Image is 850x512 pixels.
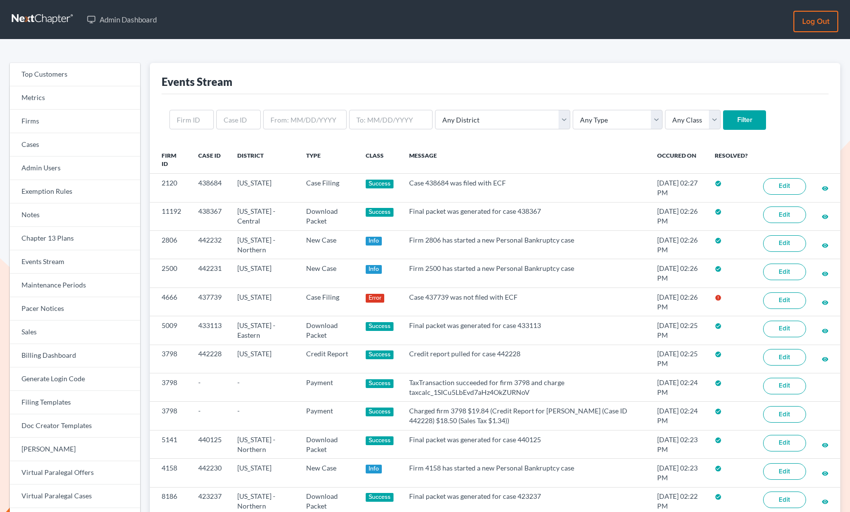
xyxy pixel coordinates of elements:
a: Admin Users [10,157,140,180]
th: District [229,145,298,174]
td: Payment [298,402,358,430]
td: Final packet was generated for case 433113 [401,316,649,345]
td: [DATE] 02:26 PM [649,287,707,316]
td: [DATE] 02:23 PM [649,459,707,487]
td: Case 438684 was filed with ECF [401,174,649,202]
a: Metrics [10,86,140,110]
a: [PERSON_NAME] [10,438,140,461]
td: 5009 [150,316,190,345]
a: visibility [822,469,829,477]
td: [DATE] 02:25 PM [649,345,707,373]
td: 11192 [150,202,190,230]
div: Success [366,350,394,359]
td: 433113 [190,316,229,345]
a: Edit [763,349,806,366]
a: Notes [10,204,140,227]
a: Generate Login Code [10,368,140,391]
td: [DATE] 02:24 PM [649,373,707,402]
td: Final packet was generated for case 438367 [401,202,649,230]
th: Resolved? [707,145,755,174]
i: visibility [822,213,829,220]
td: Firm 4158 has started a new Personal Bankruptcy case [401,459,649,487]
a: Events Stream [10,250,140,274]
td: [US_STATE] - Central [229,202,298,230]
i: visibility [822,242,829,249]
a: Firms [10,110,140,133]
td: 438367 [190,202,229,230]
i: visibility [822,270,829,277]
a: visibility [822,326,829,334]
a: Edit [763,406,806,423]
a: Virtual Paralegal Cases [10,485,140,508]
td: Case 437739 was not filed with ECF [401,287,649,316]
td: 438684 [190,174,229,202]
td: [US_STATE] [229,459,298,487]
i: check_circle [715,408,722,415]
i: check_circle [715,237,722,244]
i: check_circle [715,437,722,444]
div: Error [366,294,385,303]
td: - [190,373,229,402]
td: 442230 [190,459,229,487]
i: check_circle [715,351,722,358]
div: Info [366,265,382,274]
td: - [229,373,298,402]
div: Success [366,208,394,217]
td: 440125 [190,430,229,458]
td: Download Packet [298,202,358,230]
td: 442232 [190,231,229,259]
td: New Case [298,259,358,287]
td: Firm 2500 has started a new Personal Bankruptcy case [401,259,649,287]
td: 4666 [150,287,190,316]
a: Edit [763,435,806,451]
td: 437739 [190,287,229,316]
a: Edit [763,492,806,508]
input: Filter [723,110,766,130]
td: [DATE] 02:26 PM [649,231,707,259]
i: check_circle [715,180,722,187]
div: Events Stream [162,75,232,89]
a: Maintenance Periods [10,274,140,297]
th: Message [401,145,649,174]
th: Type [298,145,358,174]
td: [US_STATE] [229,174,298,202]
a: visibility [822,298,829,306]
td: New Case [298,231,358,259]
td: [DATE] 02:23 PM [649,430,707,458]
td: TaxTransaction succeeded for firm 3798 and charge taxcalc_1SICu5LbEvd7aHz4OkZURNoV [401,373,649,402]
th: Firm ID [150,145,190,174]
td: Credit report pulled for case 442228 [401,345,649,373]
td: Case Filing [298,287,358,316]
td: [DATE] 02:25 PM [649,316,707,345]
div: Info [366,237,382,246]
td: Credit Report [298,345,358,373]
td: 2806 [150,231,190,259]
div: Info [366,465,382,473]
a: Cases [10,133,140,157]
th: Occured On [649,145,707,174]
td: [US_STATE] - Northern [229,231,298,259]
a: Chapter 13 Plans [10,227,140,250]
a: visibility [822,269,829,277]
i: visibility [822,185,829,192]
td: 2500 [150,259,190,287]
input: Firm ID [169,110,214,129]
a: Admin Dashboard [82,11,162,28]
a: Edit [763,463,806,480]
i: visibility [822,356,829,363]
td: Payment [298,373,358,402]
div: Success [366,408,394,416]
i: visibility [822,299,829,306]
a: Edit [763,378,806,394]
td: Case Filing [298,174,358,202]
td: 3798 [150,345,190,373]
i: check_circle [715,208,722,215]
td: Final packet was generated for case 440125 [401,430,649,458]
th: Class [358,145,402,174]
a: Exemption Rules [10,180,140,204]
a: visibility [822,497,829,505]
td: [US_STATE] - Northern [229,430,298,458]
td: - [229,402,298,430]
input: To: MM/DD/YYYY [349,110,433,129]
td: [DATE] 02:26 PM [649,202,707,230]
